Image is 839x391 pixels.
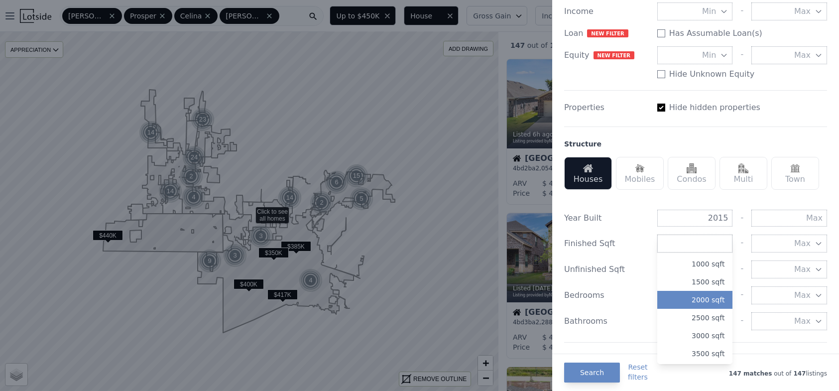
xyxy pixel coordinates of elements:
span: Max [794,49,811,61]
span: 147 matches [729,370,772,377]
div: - [740,2,743,20]
div: Unfinished Sqft [564,263,649,275]
span: 147 [791,370,806,377]
span: NEW FILTER [594,51,634,59]
span: Max [794,5,811,17]
div: Multi [719,157,767,190]
div: - [740,261,743,278]
div: Min [657,235,733,364]
div: Bathrooms [564,315,649,327]
div: Income [564,5,649,17]
div: Properties [564,102,649,114]
div: - [740,286,743,304]
div: - [740,312,743,330]
span: Max [794,315,811,327]
button: Min [657,2,733,20]
button: Search [564,363,620,383]
input: Max [751,210,827,227]
button: Max [751,312,827,330]
div: Equity [564,49,649,61]
img: Town [790,163,800,173]
label: Hide hidden properties [669,102,760,114]
div: Loan [564,27,649,39]
img: Condos [687,163,697,173]
div: Town [771,157,819,190]
span: Max [794,238,811,250]
div: Houses [564,157,612,190]
button: 3500 sqft [657,345,733,363]
img: Multi [738,163,748,173]
button: 3000 sqft [657,327,733,345]
div: - [740,210,743,227]
label: Hide Unknown Equity [669,68,755,80]
button: Resetfilters [628,362,648,382]
button: Max [751,261,827,278]
button: Max [751,46,827,64]
div: out of listings [648,368,827,378]
span: Min [702,49,716,61]
div: - [740,46,743,64]
span: NEW FILTER [587,29,628,37]
button: Max [751,286,827,304]
div: Mobiles [616,157,664,190]
span: Max [794,263,811,275]
button: 1000 sqft [657,255,733,273]
label: Has Assumable Loan(s) [669,27,762,39]
button: 4000 sqft [657,363,733,381]
span: Min [702,5,716,17]
div: Year Built [564,212,649,224]
div: - [740,235,743,253]
button: Max [751,235,827,253]
span: Max [794,289,811,301]
div: Structure [564,139,601,149]
img: Mobiles [635,163,645,173]
button: 1500 sqft [657,273,733,291]
button: 2000 sqft [657,291,733,309]
img: Houses [583,163,593,173]
button: Min [657,46,733,64]
input: Min [657,210,733,227]
button: 2500 sqft [657,309,733,327]
div: Finished Sqft [564,238,649,250]
div: Condos [668,157,716,190]
button: Max [751,2,827,20]
div: Bedrooms [564,289,649,301]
